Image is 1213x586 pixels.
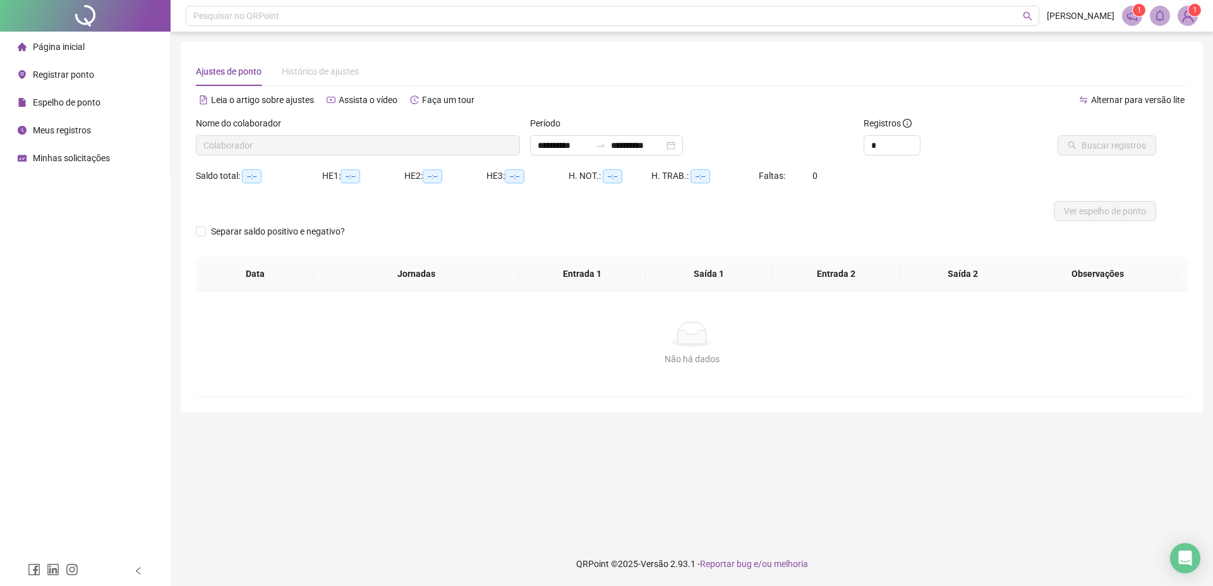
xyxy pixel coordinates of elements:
span: Separar saldo positivo e negativo? [206,224,350,238]
span: 1 [1137,6,1142,15]
th: Entrada 1 [519,257,646,291]
th: Jornadas [314,257,519,291]
div: H. TRAB.: [651,169,759,183]
span: Espelho de ponto [33,97,100,107]
th: Saída 2 [900,257,1027,291]
span: clock-circle [18,126,27,135]
span: history [410,95,419,104]
div: H. NOT.: [569,169,651,183]
th: Entrada 2 [773,257,900,291]
footer: QRPoint © 2025 - 2.93.1 - [171,542,1213,586]
span: Reportar bug e/ou melhoria [700,559,808,569]
label: Período [530,116,569,130]
div: HE 3: [486,169,569,183]
th: Observações [1017,257,1178,291]
span: Histórico de ajustes [282,66,359,76]
div: Open Intercom Messenger [1170,543,1200,573]
span: linkedin [47,563,59,576]
span: Alternar para versão lite [1091,95,1185,105]
span: file-text [199,95,208,104]
span: to [596,140,606,150]
span: environment [18,70,27,79]
label: Nome do colaborador [196,116,289,130]
th: Saída 1 [646,257,773,291]
span: --:-- [603,169,622,183]
sup: 1 [1133,4,1145,16]
span: --:-- [242,169,262,183]
span: Minhas solicitações [33,153,110,163]
span: 1 [1193,6,1197,15]
span: swap-right [596,140,606,150]
span: Ajustes de ponto [196,66,262,76]
span: file [18,98,27,107]
span: --:-- [505,169,524,183]
span: search [1023,11,1032,21]
div: Não há dados [211,352,1173,366]
span: Página inicial [33,42,85,52]
span: home [18,42,27,51]
span: Observações [1027,267,1168,281]
span: Meus registros [33,125,91,135]
span: facebook [28,563,40,576]
span: info-circle [903,119,912,128]
span: --:-- [691,169,710,183]
span: notification [1126,10,1138,21]
span: Assista o vídeo [339,95,397,105]
span: Faltas: [759,171,787,181]
span: --:-- [423,169,442,183]
span: schedule [18,154,27,162]
div: HE 2: [404,169,486,183]
th: Data [196,257,314,291]
span: bell [1154,10,1166,21]
span: 0 [812,171,818,181]
img: 87473 [1178,6,1197,25]
span: [PERSON_NAME] [1047,9,1114,23]
span: swap [1079,95,1088,104]
span: Leia o artigo sobre ajustes [211,95,314,105]
span: youtube [327,95,335,104]
span: Versão [641,559,668,569]
span: Registrar ponto [33,70,94,80]
span: Registros [864,116,912,130]
sup: Atualize o seu contato no menu Meus Dados [1188,4,1201,16]
span: Faça um tour [422,95,474,105]
div: Saldo total: [196,169,322,183]
div: HE 1: [322,169,404,183]
span: instagram [66,563,78,576]
button: Buscar registros [1058,135,1156,156]
span: left [134,566,143,575]
span: --:-- [341,169,360,183]
button: Ver espelho de ponto [1054,201,1156,221]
